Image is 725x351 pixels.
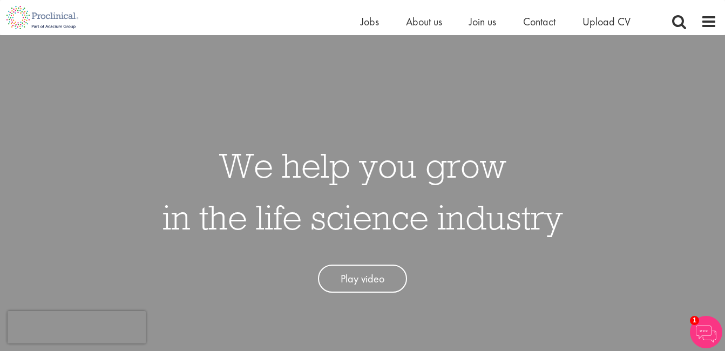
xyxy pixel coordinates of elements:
a: Join us [469,15,496,29]
a: Jobs [361,15,379,29]
span: 1 [690,316,699,325]
a: Upload CV [582,15,631,29]
a: Contact [523,15,555,29]
a: Play video [318,265,407,293]
h1: We help you grow in the life science industry [162,139,563,243]
a: About us [406,15,442,29]
img: Chatbot [690,316,722,348]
